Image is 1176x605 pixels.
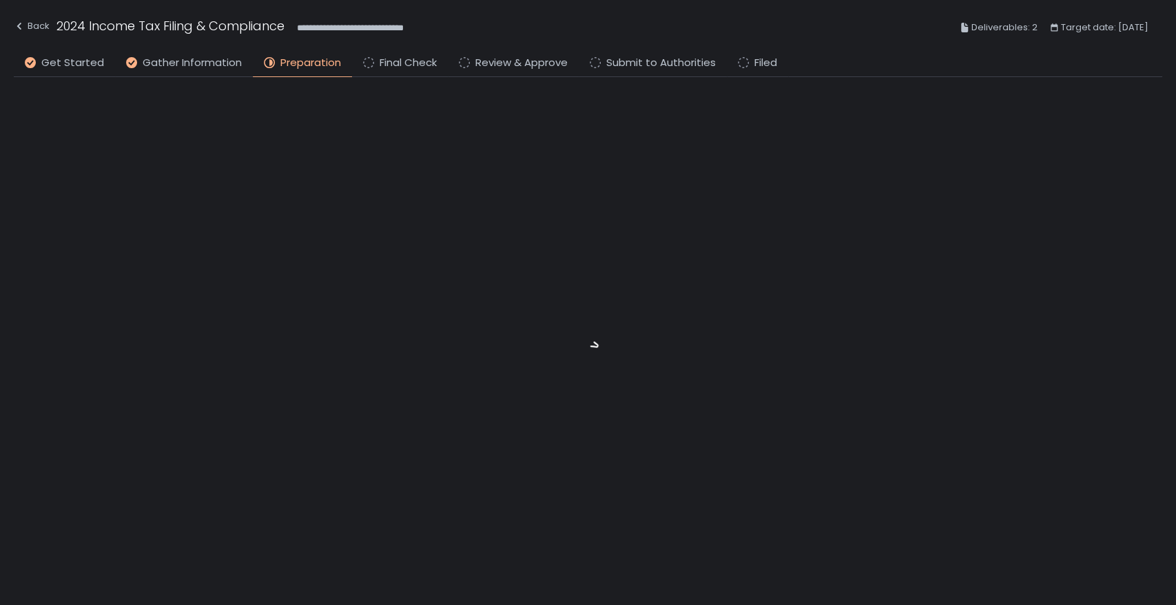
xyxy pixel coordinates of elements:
[41,55,104,71] span: Get Started
[754,55,777,71] span: Filed
[606,55,716,71] span: Submit to Authorities
[14,17,50,39] button: Back
[971,19,1038,36] span: Deliverables: 2
[280,55,341,71] span: Preparation
[1061,19,1148,36] span: Target date: [DATE]
[380,55,437,71] span: Final Check
[475,55,568,71] span: Review & Approve
[56,17,285,35] h1: 2024 Income Tax Filing & Compliance
[14,18,50,34] div: Back
[143,55,242,71] span: Gather Information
